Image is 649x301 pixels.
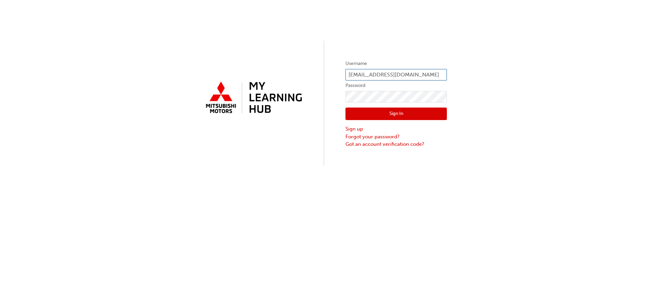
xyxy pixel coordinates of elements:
button: Sign In [345,108,447,120]
img: mmal [202,79,304,117]
a: Forgot your password? [345,133,447,141]
label: Username [345,60,447,68]
label: Password [345,82,447,90]
a: Got an account verification code? [345,140,447,148]
input: Username [345,69,447,80]
a: Sign up [345,125,447,133]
